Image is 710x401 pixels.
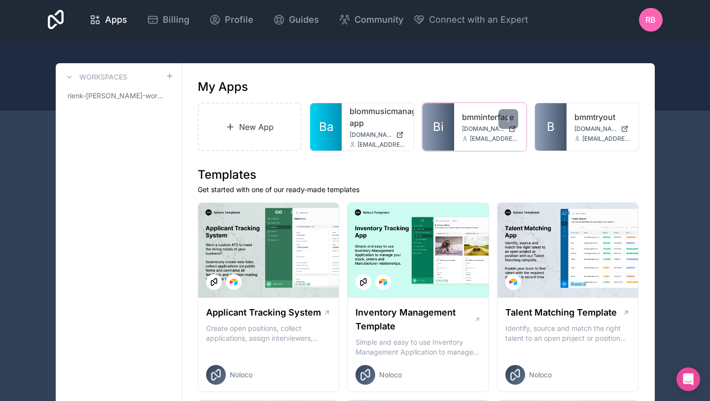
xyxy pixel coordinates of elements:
span: Billing [163,13,189,27]
span: Apps [105,13,127,27]
h3: Workspaces [79,72,127,82]
h1: Inventory Management Template [355,306,474,333]
a: New App [198,103,302,151]
span: Community [355,13,403,27]
button: Connect with an Expert [413,13,528,27]
span: Profile [225,13,253,27]
h1: My Apps [198,79,248,95]
a: Profile [201,9,261,31]
span: Guides [289,13,319,27]
span: [DOMAIN_NAME] [574,125,617,133]
a: bmmtryout [574,111,631,123]
img: Airtable Logo [509,278,517,286]
img: Airtable Logo [379,278,387,286]
h1: Applicant Tracking System [206,306,321,320]
a: blommusicmanagement-app [350,105,406,129]
a: [DOMAIN_NAME] [574,125,631,133]
a: Guides [265,9,327,31]
div: Open Intercom Messenger [676,367,700,391]
a: Apps [81,9,135,31]
span: [DOMAIN_NAME] [462,125,504,133]
span: Noloco [230,370,252,380]
a: B [535,103,567,151]
a: Ba [310,103,342,151]
span: [EMAIL_ADDRESS][DOMAIN_NAME] [470,135,518,143]
span: Noloco [379,370,402,380]
span: Noloco [529,370,552,380]
a: [DOMAIN_NAME] [350,131,406,139]
p: Identify, source and match the right talent to an open project or position with our Talent Matchi... [505,323,631,343]
a: Community [331,9,411,31]
a: bmminterface [462,111,518,123]
span: Bi [433,119,444,135]
span: [EMAIL_ADDRESS][DOMAIN_NAME] [582,135,631,143]
h1: Templates [198,167,639,183]
h1: Talent Matching Template [505,306,617,320]
span: Ba [319,119,333,135]
a: Bi [423,103,454,151]
span: rienk-[PERSON_NAME]-workspace [68,91,166,101]
span: Connect with an Expert [429,13,528,27]
a: rienk-[PERSON_NAME]-workspace [64,87,174,105]
img: Airtable Logo [230,278,238,286]
span: RB [645,14,656,26]
span: [DOMAIN_NAME] [350,131,392,139]
a: Workspaces [64,71,127,83]
p: Create open positions, collect applications, assign interviewers, centralise candidate feedback a... [206,323,331,343]
a: Billing [139,9,197,31]
span: [EMAIL_ADDRESS][DOMAIN_NAME] [357,141,406,149]
span: B [547,119,555,135]
a: [DOMAIN_NAME] [462,125,518,133]
p: Get started with one of our ready-made templates [198,185,639,195]
p: Simple and easy to use Inventory Management Application to manage your stock, orders and Manufact... [355,337,481,357]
